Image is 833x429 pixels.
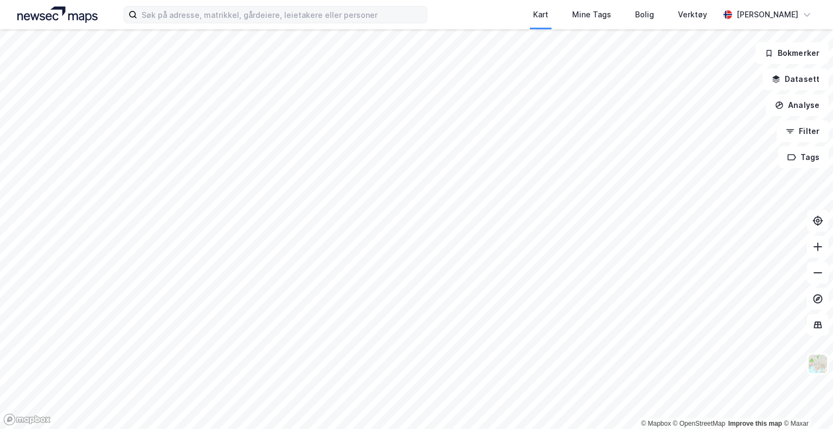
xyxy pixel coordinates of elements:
a: OpenStreetMap [673,420,726,427]
a: Mapbox [641,420,671,427]
a: Improve this map [728,420,782,427]
button: Analyse [766,94,829,116]
div: Kontrollprogram for chat [779,377,833,429]
button: Tags [778,146,829,168]
button: Datasett [762,68,829,90]
iframe: Chat Widget [779,377,833,429]
div: Bolig [635,8,654,21]
div: Mine Tags [572,8,611,21]
img: Z [808,354,828,374]
button: Filter [777,120,829,142]
div: [PERSON_NAME] [736,8,798,21]
button: Bokmerker [755,42,829,64]
input: Søk på adresse, matrikkel, gårdeiere, leietakere eller personer [137,7,427,23]
a: Mapbox homepage [3,413,51,426]
img: logo.a4113a55bc3d86da70a041830d287a7e.svg [17,7,98,23]
div: Kart [533,8,548,21]
div: Verktøy [678,8,707,21]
